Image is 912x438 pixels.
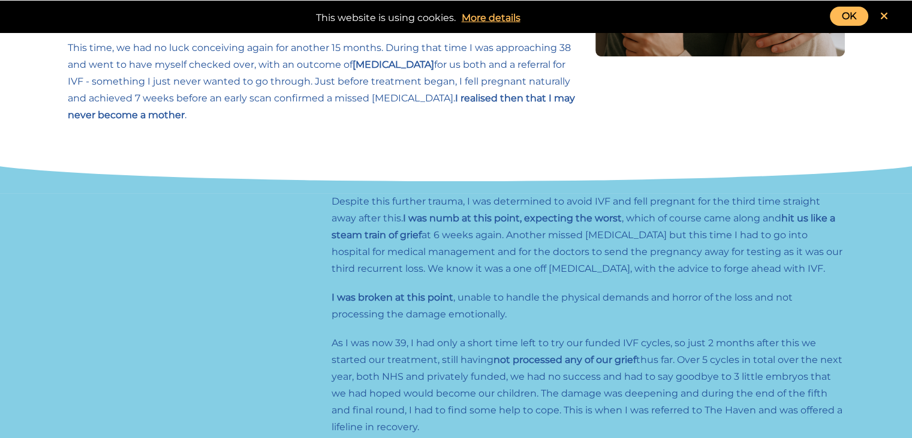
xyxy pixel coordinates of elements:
[493,354,636,365] strong: not processed any of our grief
[68,92,575,121] strong: I realised then that I may never become a mother
[332,193,845,277] p: Despite this further trauma, I was determined to avoid IVF and fell pregnant for the third time s...
[332,335,845,436] p: As I was now 39, I had only a short time left to try our funded IVF cycles, so just 2 months afte...
[456,10,526,26] a: More details
[332,289,845,323] p: , unable to handle the physical demands and horror of the loss and not processing the damage emot...
[353,59,434,70] strong: [MEDICAL_DATA]
[830,7,868,26] a: OK
[68,40,581,124] p: This time, we had no luck conceiving again for another 15 months. During that time I was approach...
[332,292,453,303] strong: I was broken at this point
[403,212,622,224] strong: I was numb at this point, expecting the worst
[12,7,900,26] div: This website is using cookies.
